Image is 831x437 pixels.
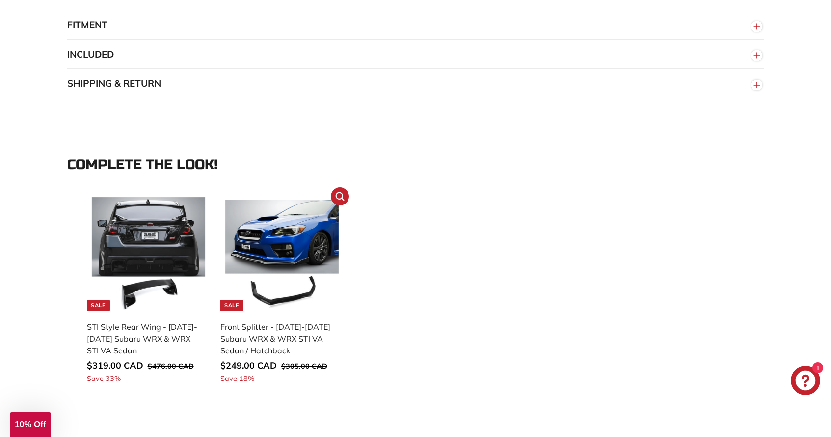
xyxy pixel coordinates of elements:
[67,69,764,98] button: SHIPPING & RETURN
[281,362,327,371] span: $305.00 CAD
[220,192,344,394] a: Sale Front Splitter - [DATE]-[DATE] Subaru WRX & WRX STI VA Sedan / Hatchback Save 18%
[87,374,121,384] span: Save 33%
[220,321,334,356] div: Front Splitter - [DATE]-[DATE] Subaru WRX & WRX STI VA Sedan / Hatchback
[15,420,46,429] span: 10% Off
[67,10,764,40] button: FITMENT
[788,366,823,398] inbox-online-store-chat: Shopify online store chat
[87,360,143,371] span: $319.00 CAD
[87,300,109,311] div: Sale
[87,192,211,394] a: Sale STI Style Rear Wing - [DATE]-[DATE] Subaru WRX & WRX STI VA Sedan Save 33%
[67,40,764,69] button: INCLUDED
[220,360,277,371] span: $249.00 CAD
[87,321,201,356] div: STI Style Rear Wing - [DATE]-[DATE] Subaru WRX & WRX STI VA Sedan
[148,362,194,371] span: $476.00 CAD
[220,300,243,311] div: Sale
[67,157,764,173] div: Complete the look!
[220,374,254,384] span: Save 18%
[10,412,51,437] div: 10% Off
